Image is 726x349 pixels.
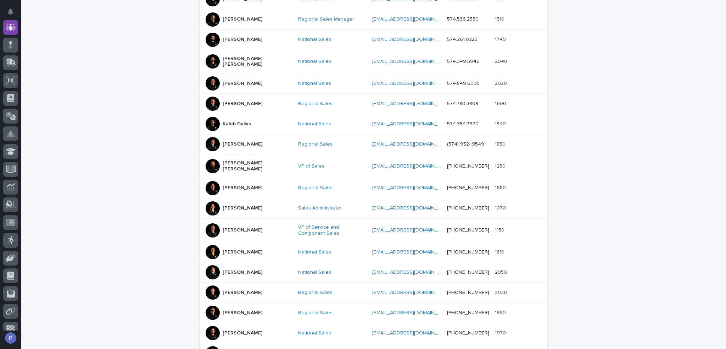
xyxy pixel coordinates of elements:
p: 1970 [495,329,507,336]
a: [EMAIL_ADDRESS][DOMAIN_NAME] [372,37,452,42]
p: [PERSON_NAME] [223,81,262,87]
p: [PERSON_NAME] [223,185,262,191]
p: 1600 [495,99,508,107]
p: Kaleb Dallas [223,121,251,127]
tr: [PERSON_NAME]National Sales [EMAIL_ADDRESS][DOMAIN_NAME] [PHONE_NUMBER]20502050 [200,262,547,283]
tr: [PERSON_NAME]National Sales [EMAIL_ADDRESS][DOMAIN_NAME] [PHONE_NUMBER]18101810 [200,242,547,262]
p: [PERSON_NAME] [223,141,262,147]
a: National Sales [298,37,331,43]
tr: [PERSON_NAME]Sales Administrator [EMAIL_ADDRESS][DOMAIN_NAME] [PHONE_NUMBER]10701070 [200,198,547,218]
a: National Sales [298,269,331,276]
p: 1070 [495,204,507,211]
a: 574.354.7670 [447,121,479,126]
p: 1680 [495,184,507,191]
p: [PERSON_NAME] [223,310,262,316]
a: [EMAIL_ADDRESS][DOMAIN_NAME] [372,228,452,233]
a: 574.261.0225 [447,37,478,42]
tr: [PERSON_NAME]National Sales [EMAIL_ADDRESS][DOMAIN_NAME] 574.849.600520202020 [200,73,547,94]
a: [PHONE_NUMBER] [447,310,489,315]
a: Regional Sales [298,310,333,316]
a: [EMAIL_ADDRESS][DOMAIN_NAME] [372,250,452,255]
a: National Sales [298,121,331,127]
a: [PHONE_NUMBER] [447,185,489,190]
a: [EMAIL_ADDRESS][DOMAIN_NAME] [372,331,452,336]
tr: [PERSON_NAME] [PERSON_NAME]VP of Sales [EMAIL_ADDRESS][DOMAIN_NAME] [PHONE_NUMBER]12301230 [200,154,547,178]
a: [EMAIL_ADDRESS][DOMAIN_NAME] [372,290,452,295]
a: [EMAIL_ADDRESS][DOMAIN_NAME] [372,81,452,86]
a: 574.536.2550 [447,17,479,22]
a: [EMAIL_ADDRESS][DOMAIN_NAME] [372,17,452,22]
a: National Sales [298,81,331,87]
p: [PERSON_NAME] [223,37,262,43]
a: 574.780.3809 [447,101,479,106]
tr: [PERSON_NAME]National Sales [EMAIL_ADDRESS][DOMAIN_NAME] [PHONE_NUMBER]19701970 [200,323,547,343]
tr: [PERSON_NAME]Regional Sales [EMAIL_ADDRESS][DOMAIN_NAME] (574) 952- 954918501850 [200,134,547,154]
tr: [PERSON_NAME]Regional Sales [EMAIL_ADDRESS][DOMAIN_NAME] 574.780.380916001600 [200,94,547,114]
a: [EMAIL_ADDRESS][DOMAIN_NAME] [372,206,452,211]
p: [PERSON_NAME] [223,330,262,336]
p: 2050 [495,268,508,276]
a: [EMAIL_ADDRESS][DOMAIN_NAME] [372,101,452,106]
a: [PHONE_NUMBER] [447,290,489,295]
p: [PERSON_NAME] [223,249,262,255]
a: [EMAIL_ADDRESS][DOMAIN_NAME] [372,185,452,190]
p: 1850 [495,140,507,147]
a: (574) 952- 9549 [447,142,484,147]
a: [PHONE_NUMBER] [447,331,489,336]
p: [PERSON_NAME] [223,205,262,211]
p: 2030 [495,288,508,296]
p: 1150 [495,226,506,233]
tr: [PERSON_NAME] [PERSON_NAME]National Sales [EMAIL_ADDRESS][DOMAIN_NAME] 574.349.594620402040 [200,50,547,73]
a: [EMAIL_ADDRESS][DOMAIN_NAME] [372,270,452,275]
tr: Kaleb DallasNational Sales [EMAIL_ADDRESS][DOMAIN_NAME] 574.354.767018401840 [200,114,547,134]
p: 1230 [495,162,507,169]
p: 1740 [495,35,507,43]
tr: [PERSON_NAME]VP of Service and Component Sales [EMAIL_ADDRESS][DOMAIN_NAME] [PHONE_NUMBER]11501150 [200,218,547,242]
a: [EMAIL_ADDRESS][DOMAIN_NAME] [372,310,452,315]
button: Notifications [3,4,18,19]
a: VP of Service and Component Sales [298,224,367,236]
p: [PERSON_NAME] [PERSON_NAME] [223,160,292,172]
a: 574.349.5946 [447,59,480,64]
p: [PERSON_NAME] [223,101,262,107]
a: [EMAIL_ADDRESS][DOMAIN_NAME] [372,142,452,147]
tr: [PERSON_NAME]Regional Sales [EMAIL_ADDRESS][DOMAIN_NAME] [PHONE_NUMBER]20302030 [200,283,547,303]
p: 1510 [495,15,506,22]
div: Notifications [9,9,18,20]
p: [PERSON_NAME] [223,16,262,22]
p: [PERSON_NAME] [223,227,262,233]
a: National Sales [298,249,331,255]
a: 574.849.6005 [447,81,480,86]
a: [PHONE_NUMBER] [447,164,489,169]
a: VP of Sales [298,163,324,169]
a: [PHONE_NUMBER] [447,206,489,211]
p: 2020 [495,79,508,87]
p: 2040 [495,57,509,65]
a: [PHONE_NUMBER] [447,250,489,255]
a: [EMAIL_ADDRESS][DOMAIN_NAME] [372,121,452,126]
a: Regional Sales [298,290,333,296]
tr: [PERSON_NAME]National Sales [EMAIL_ADDRESS][DOMAIN_NAME] 574.261.022517401740 [200,29,547,50]
a: [PHONE_NUMBER] [447,228,489,233]
tr: [PERSON_NAME]Regional Sales [EMAIL_ADDRESS][DOMAIN_NAME] [PHONE_NUMBER]16801680 [200,178,547,198]
p: 1860 [495,309,507,316]
a: [PHONE_NUMBER] [447,270,489,275]
tr: [PERSON_NAME]Regional Sales Manager [EMAIL_ADDRESS][DOMAIN_NAME] 574.536.255015101510 [200,9,547,29]
p: [PERSON_NAME] [223,269,262,276]
a: Regional Sales [298,141,333,147]
button: users-avatar [3,331,18,345]
a: Sales Administrator [298,205,342,211]
a: National Sales [298,59,331,65]
a: [EMAIL_ADDRESS][DOMAIN_NAME] [372,59,452,64]
a: Regional Sales Manager [298,16,354,22]
tr: [PERSON_NAME]Regional Sales [EMAIL_ADDRESS][DOMAIN_NAME] [PHONE_NUMBER]18601860 [200,303,547,323]
a: [EMAIL_ADDRESS][DOMAIN_NAME] [372,164,452,169]
a: Regional Sales [298,185,333,191]
a: Regional Sales [298,101,333,107]
p: 1810 [495,248,506,255]
p: [PERSON_NAME] [PERSON_NAME] [223,56,292,68]
a: National Sales [298,330,331,336]
p: 1840 [495,120,507,127]
p: [PERSON_NAME] [223,290,262,296]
